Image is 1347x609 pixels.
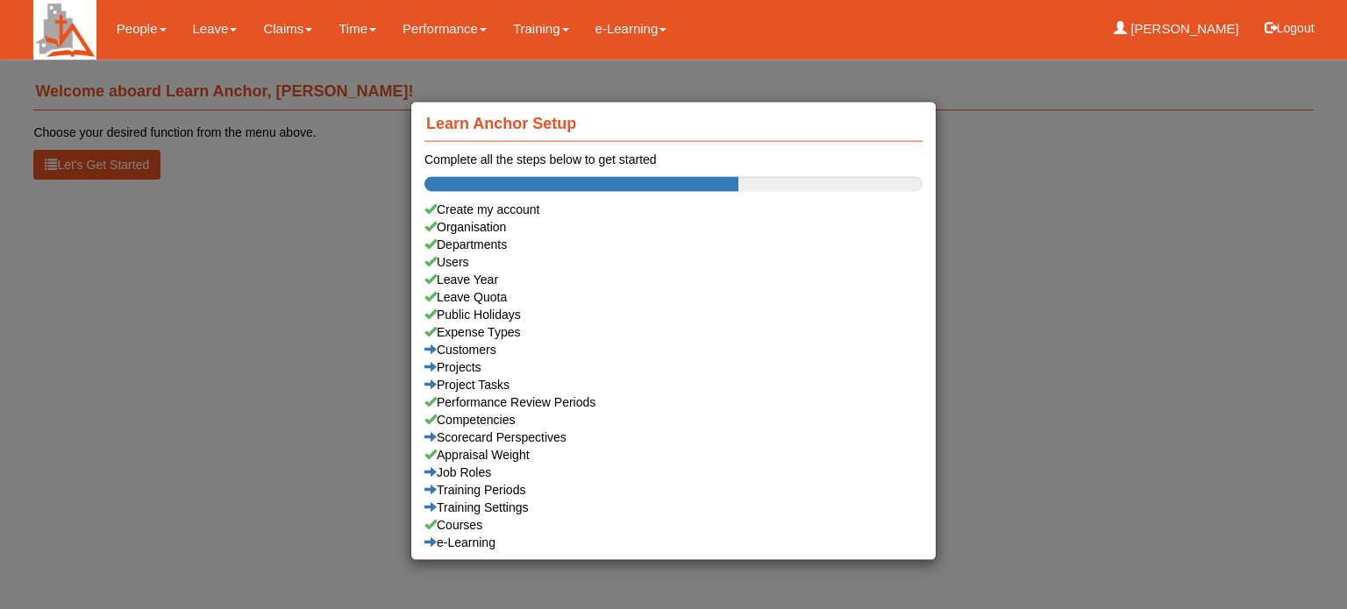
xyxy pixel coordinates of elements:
a: e-Learning [424,534,923,551]
div: Complete all the steps below to get started [424,151,923,168]
a: Job Roles [424,464,923,481]
a: Scorecard Perspectives [424,428,923,446]
a: Appraisal Weight [424,446,923,464]
a: Training Settings [424,499,923,516]
a: Organisation [424,218,923,236]
a: Leave Year [424,271,923,288]
a: Courses [424,516,923,534]
a: Project Tasks [424,376,923,393]
h4: Learn Anchor Setup [424,106,923,142]
a: Customers [424,341,923,358]
a: Competencies [424,411,923,428]
a: Projects [424,358,923,376]
a: Performance Review Periods [424,393,923,411]
iframe: chat widget [1273,539,1329,591]
a: Leave Quota [424,288,923,306]
a: Training Periods [424,481,923,499]
div: Create my account [424,201,923,218]
a: Expense Types [424,323,923,341]
a: Departments [424,236,923,253]
a: Users [424,253,923,271]
a: Public Holidays [424,306,923,323]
